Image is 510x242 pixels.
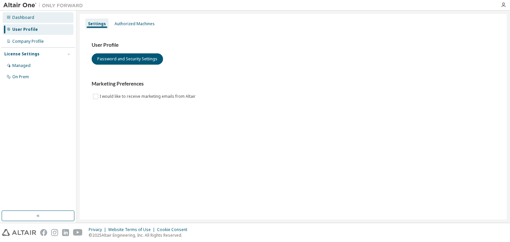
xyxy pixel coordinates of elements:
[12,63,31,68] div: Managed
[89,227,108,232] div: Privacy
[92,53,163,65] button: Password and Security Settings
[12,15,34,20] div: Dashboard
[40,229,47,236] img: facebook.svg
[73,229,83,236] img: youtube.svg
[62,229,69,236] img: linkedin.svg
[88,21,106,27] div: Settings
[108,227,157,232] div: Website Terms of Use
[12,27,38,32] div: User Profile
[12,74,29,80] div: On Prem
[2,229,36,236] img: altair_logo.svg
[157,227,191,232] div: Cookie Consent
[3,2,86,9] img: Altair One
[51,229,58,236] img: instagram.svg
[100,92,197,100] label: I would like to receive marketing emails from Altair
[92,81,495,87] h3: Marketing Preferences
[89,232,191,238] p: © 2025 Altair Engineering, Inc. All Rights Reserved.
[115,21,155,27] div: Authorized Machines
[12,39,44,44] div: Company Profile
[92,42,495,48] h3: User Profile
[4,51,40,57] div: License Settings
